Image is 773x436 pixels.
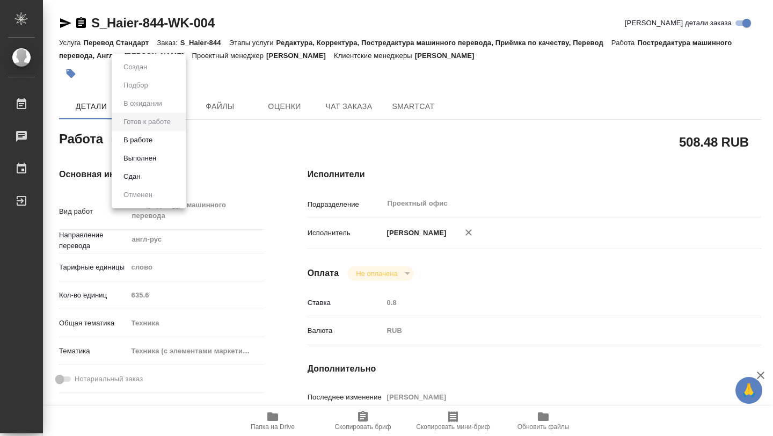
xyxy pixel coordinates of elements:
[120,61,150,73] button: Создан
[120,152,159,164] button: Выполнен
[120,98,165,110] button: В ожидании
[120,116,174,128] button: Готов к работе
[120,171,143,183] button: Сдан
[120,79,151,91] button: Подбор
[120,189,156,201] button: Отменен
[120,134,156,146] button: В работе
